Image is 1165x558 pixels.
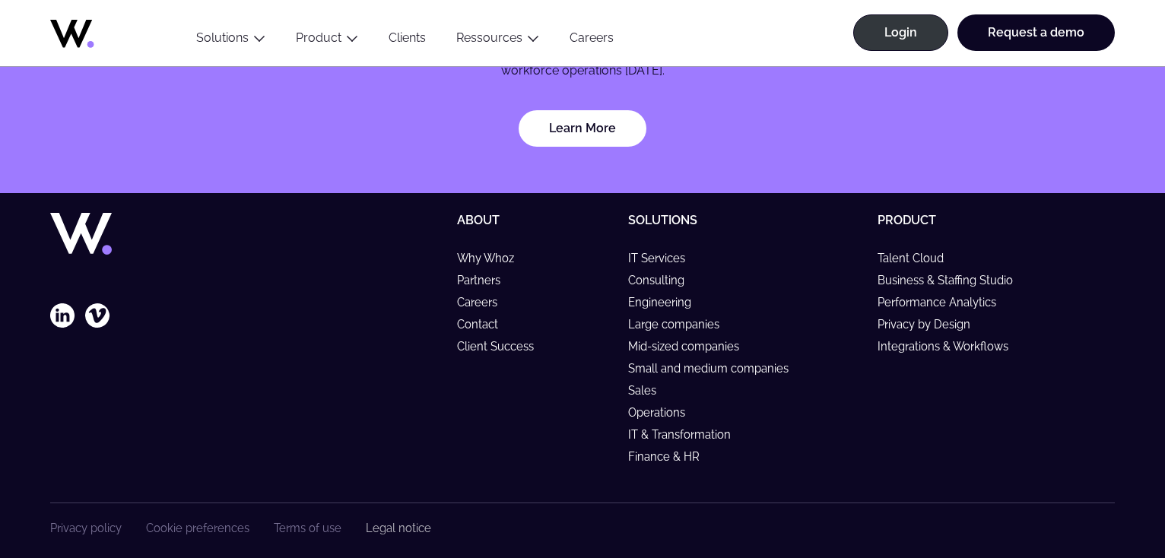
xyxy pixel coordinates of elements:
[50,522,431,534] nav: Footer Navigation
[457,274,514,287] a: Partners
[878,318,984,331] a: Privacy by Design
[628,213,865,227] h5: Solutions
[457,318,512,331] a: Contact
[457,213,616,227] h5: About
[50,522,122,534] a: Privacy policy
[878,252,957,265] a: Talent Cloud
[296,30,341,45] a: Product
[456,30,522,45] a: Ressources
[628,274,698,287] a: Consulting
[1065,458,1144,537] iframe: Chatbot
[441,30,554,51] button: Ressources
[628,362,802,375] a: Small and medium companies
[853,14,948,51] a: Login
[373,30,441,51] a: Clients
[628,318,733,331] a: Large companies
[281,30,373,51] button: Product
[519,110,646,147] a: Learn More
[366,522,431,534] a: Legal notice
[628,450,713,463] a: Finance & HR
[628,340,753,353] a: Mid-sized companies
[957,14,1115,51] a: Request a demo
[457,252,528,265] a: Why Whoz
[878,213,936,227] a: Product
[878,274,1027,287] a: Business & Staffing Studio
[628,428,744,441] a: IT & Transformation
[628,406,699,419] a: Operations
[628,384,670,397] a: Sales
[878,296,1010,309] a: Performance Analytics
[457,296,511,309] a: Careers
[457,340,548,353] a: Client Success
[554,30,629,51] a: Careers
[878,340,1022,353] a: Integrations & Workflows
[628,296,705,309] a: Engineering
[628,252,699,265] a: IT Services
[146,522,249,534] a: Cookie preferences
[181,30,281,51] button: Solutions
[274,522,341,534] a: Terms of use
